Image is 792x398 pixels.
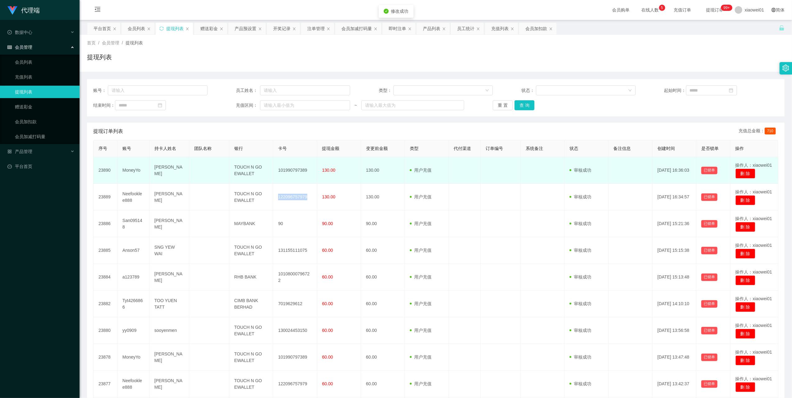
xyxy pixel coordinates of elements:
span: 用户充值 [410,328,432,333]
span: 会员管理 [7,45,32,50]
div: 会员加减打码量 [341,23,372,34]
span: 提现订单 [703,8,727,12]
td: [DATE] 16:36:03 [652,157,696,184]
div: 会员列表 [128,23,145,34]
span: 操作 [735,146,744,151]
i: 图标: close [442,27,446,31]
h1: 代理端 [21,0,40,20]
span: 提现列表 [126,40,143,45]
td: 23880 [94,317,117,344]
span: 用户充值 [410,194,432,199]
a: 代理端 [7,7,40,12]
td: [DATE] 13:47:48 [652,344,696,371]
span: 代付渠道 [454,146,471,151]
span: 审核成功 [570,328,591,333]
td: 23878 [94,344,117,371]
span: 用户充值 [410,301,432,306]
input: 请输入 [260,85,350,95]
td: 131155111075 [273,237,317,264]
span: 充值区间： [236,102,260,109]
span: 银行 [234,146,243,151]
i: 图标: close [510,27,514,31]
span: 操作人：xiaowei01 [735,296,772,301]
span: 提现订单列表 [93,128,123,135]
button: 已锁单 [701,327,717,334]
button: 已锁单 [701,274,717,281]
span: 系统备注 [526,146,543,151]
span: 是否锁单 [701,146,719,151]
td: 101990797389 [273,344,317,371]
span: 提现金额 [322,146,340,151]
span: 变更前金额 [366,146,388,151]
span: 状态： [521,87,536,94]
td: 23882 [94,291,117,317]
span: 数据中心 [7,30,32,35]
td: [DATE] 16:34:57 [652,184,696,210]
input: 请输入 [108,85,208,95]
span: / [122,40,123,45]
span: 60.00 [322,274,333,279]
td: 10108000796722 [273,264,317,291]
button: 重 置 [493,100,513,110]
span: 结束时间： [93,102,115,109]
button: 已锁单 [701,247,717,254]
i: 图标: calendar [158,103,162,107]
span: 用户充值 [410,381,432,386]
span: 账号： [93,87,108,94]
button: 删 除 [735,355,755,365]
i: 图标: down [485,88,489,93]
div: 提现列表 [166,23,184,34]
button: 删 除 [735,249,755,259]
span: 账号 [122,146,131,151]
i: 图标: close [292,27,296,31]
span: 卡号 [278,146,287,151]
i: 图标: setting [782,65,789,71]
td: 23884 [94,264,117,291]
td: Neefooklee888 [117,371,149,397]
span: 90.00 [322,221,333,226]
button: 删 除 [735,169,755,179]
span: 起始时间： [664,87,686,94]
span: 60.00 [322,381,333,386]
button: 已锁单 [701,193,717,201]
span: 审核成功 [570,168,591,173]
span: 审核成功 [570,274,591,279]
span: 710 [765,128,776,134]
span: 操作人：xiaowei01 [735,350,772,355]
td: 23889 [94,184,117,210]
i: 图标: appstore-o [7,149,12,154]
div: 充值列表 [491,23,509,34]
td: MAYBANK [229,210,273,237]
td: [DATE] 13:42:37 [652,371,696,397]
span: 用户充值 [410,274,432,279]
td: TOUCH N GO EWALLET [229,184,273,210]
span: ~ [350,102,361,109]
button: 删 除 [735,222,755,232]
button: 已锁单 [701,354,717,361]
i: 图标: close [408,27,412,31]
img: logo.9652507e.png [7,6,17,15]
i: 图标: close [549,27,553,31]
span: 130.00 [322,194,336,199]
span: 审核成功 [570,248,591,253]
i: 图标: close [476,27,480,31]
span: 操作人：xiaowei01 [735,269,772,274]
td: [DATE] 14:10:10 [652,291,696,317]
span: 审核成功 [570,221,591,226]
td: 23890 [94,157,117,184]
span: 会员管理 [102,40,119,45]
i: 图标: unlock [779,25,785,31]
span: 审核成功 [570,194,591,199]
input: 请输入最小值为 [260,100,350,110]
td: [DATE] 15:13:48 [652,264,696,291]
span: 用户充值 [410,355,432,360]
span: 审核成功 [570,301,591,306]
td: 60.00 [361,317,405,344]
span: 团队名称 [194,146,212,151]
i: 图标: menu-fold [87,0,108,20]
td: TOUCH N GO EWALLET [229,237,273,264]
td: San095148 [117,210,149,237]
span: 创建时间 [657,146,675,151]
a: 会员加扣款 [15,115,75,128]
td: 90.00 [361,210,405,237]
